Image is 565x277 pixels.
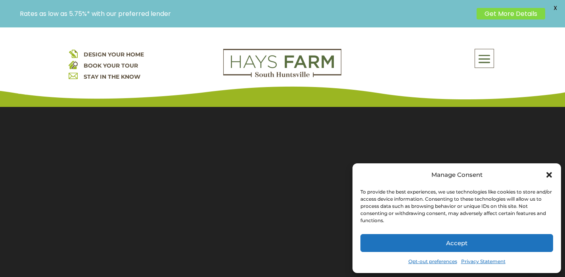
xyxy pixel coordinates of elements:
div: To provide the best experiences, we use technologies like cookies to store and/or access device i... [360,188,552,224]
div: Close dialog [545,171,553,179]
p: Rates as low as 5.75%* with our preferred lender [20,10,473,17]
a: Opt-out preferences [408,256,457,267]
span: X [549,2,561,14]
div: Manage Consent [431,169,483,180]
a: hays farm homes huntsville development [223,72,341,79]
img: Logo [223,49,341,77]
button: Accept [360,234,553,252]
img: design your home [69,49,78,58]
a: Privacy Statement [461,256,506,267]
a: DESIGN YOUR HOME [84,51,144,58]
img: book your home tour [69,60,78,69]
a: BOOK YOUR TOUR [84,62,138,69]
a: Get More Details [477,8,545,19]
a: STAY IN THE KNOW [84,73,140,80]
